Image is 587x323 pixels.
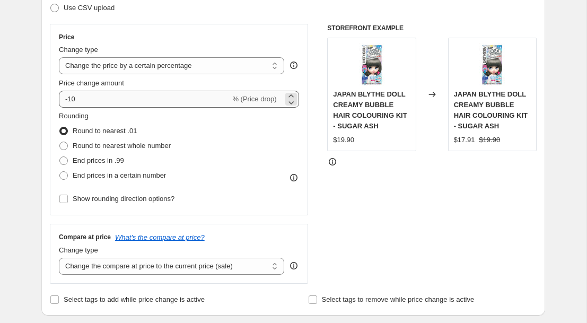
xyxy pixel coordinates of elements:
[333,135,354,145] div: $19.90
[59,33,74,41] h3: Price
[59,246,98,254] span: Change type
[59,91,230,108] input: -15
[64,295,205,303] span: Select tags to add while price change is active
[64,4,115,12] span: Use CSV upload
[351,43,393,86] img: japan-blythe-doll-creamy-bubble-hair-colouring-kit-sugar-ash-fresh-light-the-cosmetic-store-new-z...
[471,43,513,86] img: japan-blythe-doll-creamy-bubble-hair-colouring-kit-sugar-ash-fresh-light-the-cosmetic-store-new-z...
[232,95,276,103] span: % (Price drop)
[454,135,475,145] div: $17.91
[73,156,124,164] span: End prices in .99
[73,127,137,135] span: Round to nearest .01
[73,195,174,203] span: Show rounding direction options?
[333,90,407,130] span: JAPAN BLYTHE DOLL CREAMY BUBBLE HAIR COLOURING KIT - SUGAR ASH
[59,112,89,120] span: Rounding
[59,233,111,241] h3: Compare at price
[327,24,537,32] h6: STOREFRONT EXAMPLE
[454,90,528,130] span: JAPAN BLYTHE DOLL CREAMY BUBBLE HAIR COLOURING KIT - SUGAR ASH
[59,46,98,54] span: Change type
[288,260,299,271] div: help
[115,233,205,241] button: What's the compare at price?
[322,295,475,303] span: Select tags to remove while price change is active
[59,79,124,87] span: Price change amount
[73,171,166,179] span: End prices in a certain number
[288,60,299,71] div: help
[479,135,500,145] strike: $19.90
[73,142,171,150] span: Round to nearest whole number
